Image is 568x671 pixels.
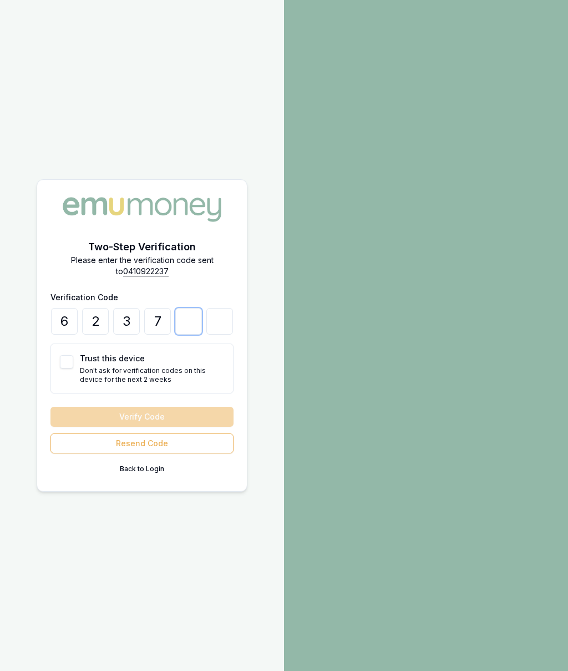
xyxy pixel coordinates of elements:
[80,366,224,384] p: Don't ask for verification codes on this device for the next 2 weeks
[50,292,118,302] label: Verification Code
[50,433,234,453] button: Resend Code
[50,460,234,478] button: Back to Login
[50,255,234,277] p: Please enter the verification code sent to
[80,354,145,363] label: Trust this device
[59,193,225,225] img: Emu Money
[50,239,234,255] h2: Two-Step Verification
